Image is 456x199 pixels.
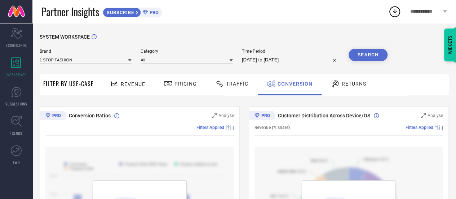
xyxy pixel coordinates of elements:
span: Revenue [121,81,145,87]
span: Customer Distribution Across Device/OS [278,113,370,118]
span: Traffic [226,81,248,87]
span: Partner Insights [41,4,99,19]
span: WORKSPACE [6,72,26,77]
span: Analyse [428,113,443,118]
span: | [442,125,443,130]
span: Revenue (% share) [254,125,290,130]
span: Conversion Ratios [69,113,111,118]
svg: Zoom [212,113,217,118]
span: Filter By Use-Case [43,79,94,88]
span: Brand [40,49,132,54]
div: Premium [249,111,275,122]
span: Analyse [218,113,234,118]
span: TRENDS [10,130,22,136]
span: SUBSCRIBE [103,10,136,15]
span: Filters Applied [196,125,224,130]
span: Pricing [174,81,197,87]
span: FWD [13,160,20,165]
svg: Zoom [421,113,426,118]
span: SYSTEM WORKSPACE [40,34,90,40]
span: | [233,125,234,130]
button: Search [349,49,388,61]
span: SUGGESTIONS [5,101,27,107]
a: SUBSCRIBEPRO [103,6,162,17]
span: Conversion [278,81,313,87]
span: Time Period [242,49,340,54]
div: Premium [40,111,66,122]
span: SCORECARDS [6,43,27,48]
span: Returns [342,81,366,87]
div: Open download list [388,5,401,18]
input: Select time period [242,56,340,64]
span: Category [141,49,233,54]
span: Filters Applied [406,125,433,130]
span: PRO [148,10,159,15]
